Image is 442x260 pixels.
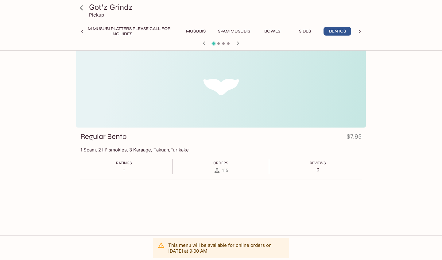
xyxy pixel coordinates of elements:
p: Pickup [89,12,104,18]
button: Bowls [258,27,286,36]
button: Custom Musubi Platters PLEASE CALL FOR INQUIRES [67,27,177,36]
span: Ratings [116,161,132,165]
span: Orders [213,161,228,165]
div: Regular Bento [76,46,366,128]
button: Musubis [182,27,210,36]
p: 1 Spam, 2 lil' smokies, 3 Karaage, Takuan,Furikake [80,147,362,153]
h3: Got'z Grindz [89,2,363,12]
button: Bentos [324,27,351,36]
span: 115 [222,167,228,173]
p: 0 [310,167,326,173]
span: Reviews [310,161,326,165]
button: Sides [291,27,319,36]
h4: $7.95 [347,132,362,144]
p: - [116,167,132,173]
p: This menu will be available for online orders on [DATE] at 9:00 AM [168,242,284,254]
button: Spam Musubis [215,27,254,36]
h3: Regular Bento [80,132,126,141]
